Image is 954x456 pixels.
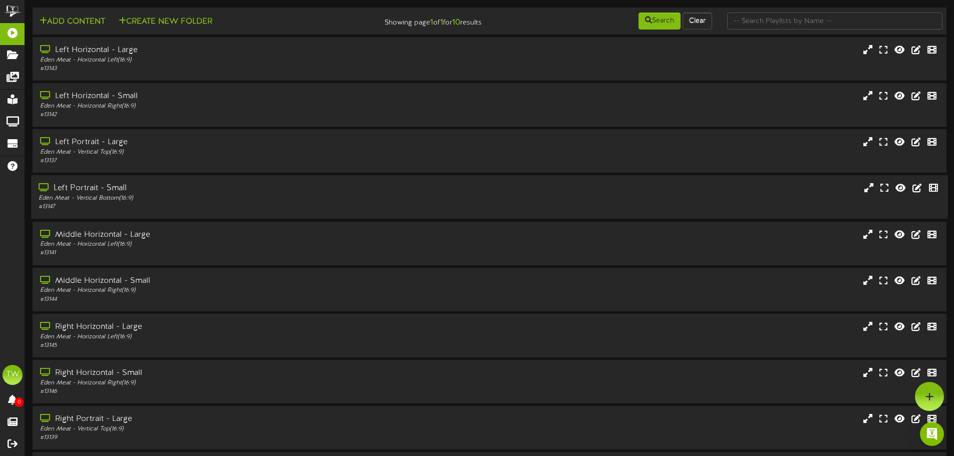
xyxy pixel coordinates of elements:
[40,229,406,241] div: Middle Horizontal - Large
[40,321,406,333] div: Right Horizontal - Large
[40,295,406,304] div: # 13144
[40,111,406,119] div: # 13142
[40,148,406,157] div: Eden Meat - Vertical Top ( 16:9 )
[639,13,681,30] button: Search
[40,91,406,102] div: Left Horizontal - Small
[37,16,108,28] button: Add Content
[40,433,406,442] div: # 13139
[39,203,406,211] div: # 13147
[39,194,406,203] div: Eden Meat - Vertical Bottom ( 16:9 )
[3,365,23,385] div: TW
[40,286,406,295] div: Eden Meat - Horizontal Right ( 16:9 )
[40,56,406,65] div: Eden Meat - Horizontal Left ( 16:9 )
[39,183,406,194] div: Left Portrait - Small
[40,425,406,433] div: Eden Meat - Vertical Top ( 16:9 )
[40,379,406,387] div: Eden Meat - Horizontal Right ( 16:9 )
[920,422,944,446] div: Open Intercom Messenger
[440,18,443,27] strong: 1
[40,275,406,287] div: Middle Horizontal - Small
[40,333,406,341] div: Eden Meat - Horizontal Left ( 16:9 )
[683,13,712,30] button: Clear
[40,102,406,111] div: Eden Meat - Horizontal Right ( 16:9 )
[40,249,406,257] div: # 13141
[727,13,942,30] input: -- Search Playlists by Name --
[40,240,406,249] div: Eden Meat - Horizontal Left ( 16:9 )
[40,45,406,56] div: Left Horizontal - Large
[40,341,406,350] div: # 13145
[430,18,433,27] strong: 1
[40,387,406,396] div: # 13146
[40,367,406,379] div: Right Horizontal - Small
[40,157,406,165] div: # 13137
[40,413,406,425] div: Right Portrait - Large
[40,137,406,148] div: Left Portrait - Large
[452,18,460,27] strong: 10
[40,65,406,73] div: # 13143
[116,16,215,28] button: Create New Folder
[15,397,24,407] span: 0
[336,12,489,29] div: Showing page of for results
